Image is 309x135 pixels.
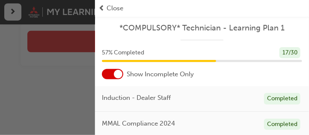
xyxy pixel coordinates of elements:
span: prev-icon [98,3,105,13]
span: MMAL Compliance 2024 [102,119,175,129]
a: *COMPULSORY* Technician - Learning Plan 1 [102,23,302,33]
span: Close [107,3,123,13]
span: Induction - Dealer Staff [102,93,171,103]
div: Completed [264,93,300,105]
span: Show Incomplete Only [127,69,194,79]
div: Completed [264,119,300,130]
div: 17 / 30 [279,47,300,59]
button: prev-iconClose [98,3,306,13]
span: 57 % Completed [102,48,144,58]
